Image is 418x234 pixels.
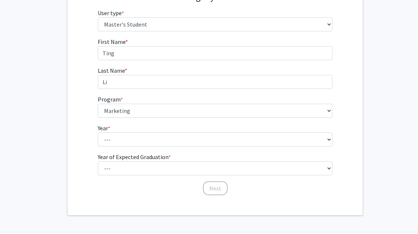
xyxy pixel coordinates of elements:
iframe: Chat [6,201,31,228]
label: Year of Expected Graduation [98,153,171,162]
span: Last Name [98,67,125,75]
span: First Name [98,38,125,46]
label: Year [98,124,110,133]
button: Next [203,182,228,196]
label: Program [98,95,123,104]
label: User type [98,9,124,18]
